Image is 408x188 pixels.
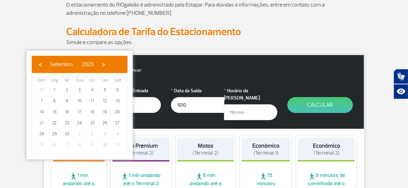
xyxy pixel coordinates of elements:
[112,95,123,106] span: 13
[87,84,98,95] span: 4
[112,84,123,95] span: 6
[124,142,158,149] strong: Piso Premium
[112,139,123,150] span: 11
[77,59,98,70] button: 2025
[61,117,72,128] span: 23
[49,117,60,128] span: 22
[171,97,224,113] input: dd/mm/aaaa
[394,84,408,99] button: Abrir recursos assistivos.
[193,150,218,156] span: (Terminal 2)
[198,142,213,149] strong: Motos
[112,117,123,128] span: 27
[224,87,277,102] label: Horário da [PERSON_NAME]
[61,128,72,139] span: 30
[87,117,98,128] span: 25
[49,106,60,117] span: 15
[112,106,123,117] span: 20
[99,77,111,84] th: weekday
[108,97,161,113] input: hh:mm
[86,77,99,84] th: weekday
[98,59,109,70] button: ›
[314,150,339,156] span: (Terminal 2)
[99,117,110,128] span: 26
[87,139,98,150] span: 9
[36,117,47,128] span: 21
[99,128,110,139] span: 3
[128,150,154,156] span: (Terminal 2)
[287,97,353,113] button: Calcular
[49,95,60,106] span: 8
[313,142,340,149] strong: Econômico
[61,84,72,95] span: 2
[61,77,73,84] th: weekday
[87,95,98,106] span: 11
[74,106,85,117] span: 17
[66,1,342,17] p: O estacionamento do RIOgaleão é administrado pela Estapar. Para dúvidas e informações, entre em c...
[36,84,47,95] span: 31
[61,139,72,150] span: 7
[36,106,47,117] span: 14
[48,77,61,84] th: weekday
[74,95,85,106] span: 10
[99,139,110,150] span: 10
[36,95,47,106] span: 7
[87,128,98,139] span: 2
[66,38,342,46] p: Simule e compare as opções.
[252,142,279,149] strong: Econômico
[61,95,72,106] span: 9
[74,139,85,150] span: 8
[45,59,77,70] button: Setembro
[82,61,94,68] span: 2025
[171,87,224,94] label: Data da Saída
[112,128,123,139] span: 4
[111,77,124,84] th: weekday
[394,69,408,84] button: Abrir tradutor de língua de sinais.
[87,106,98,117] span: 18
[73,77,86,84] th: weekday
[66,25,342,38] h2: Calculadora de Tarifa do Estacionamento
[254,150,278,156] span: (Terminal 1)
[74,128,85,139] span: 1
[35,60,109,67] bs-datepicker-navigation-view: ​ ​ ​
[36,128,47,139] span: 28
[394,69,408,99] div: Plugin de acessibilidade da Hand Talk.
[112,172,170,187] span: 1 min andando até o Terminal 2
[50,61,73,68] span: Setembro
[74,117,85,128] span: 24
[36,139,47,150] span: 5
[49,139,60,150] span: 6
[49,128,60,139] span: 29
[35,59,45,70] button: ‹
[99,95,110,106] span: 12
[61,106,72,117] span: 16
[35,77,48,84] th: weekday
[99,106,110,117] span: 19
[224,104,277,120] input: hh:mm
[27,51,133,159] bs-datepicker-container: calendar
[99,84,110,95] span: 5
[108,87,161,94] label: Horário da Entrada
[74,84,85,95] span: 3
[49,84,60,95] span: 1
